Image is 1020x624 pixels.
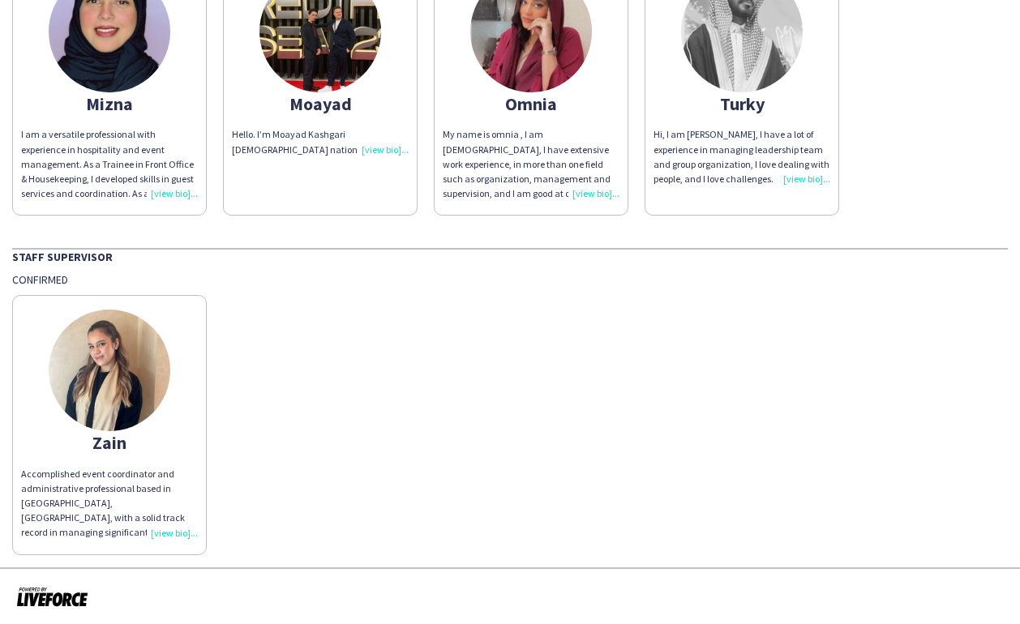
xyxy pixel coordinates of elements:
div: Confirmed [12,272,1008,287]
div: Mizna [21,96,198,111]
div: Omnia [443,96,619,111]
div: Staff Supervisor [12,248,1008,264]
div: Moayad [232,96,409,111]
div: Hello. I’m Moayad Kashgari [DEMOGRAPHIC_DATA] nationality, [232,127,409,156]
div: Turky [654,96,830,111]
div: My name is omnia , I am [DEMOGRAPHIC_DATA], I have extensive work experience, in more than one fi... [443,127,619,201]
img: thumb-677a761ff1ac9.jpeg [49,310,170,431]
img: Powered by Liveforce [16,585,88,608]
div: Accomplished event coordinator and administrative professional based in [GEOGRAPHIC_DATA], [GEOGR... [21,467,198,541]
div: I am a versatile professional with experience in hospitality and event management. As a Trainee i... [21,127,198,201]
div: Hi, I am [PERSON_NAME], I have a lot of experience in managing leadership team and group organiza... [654,127,830,186]
div: Zain [21,435,198,450]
